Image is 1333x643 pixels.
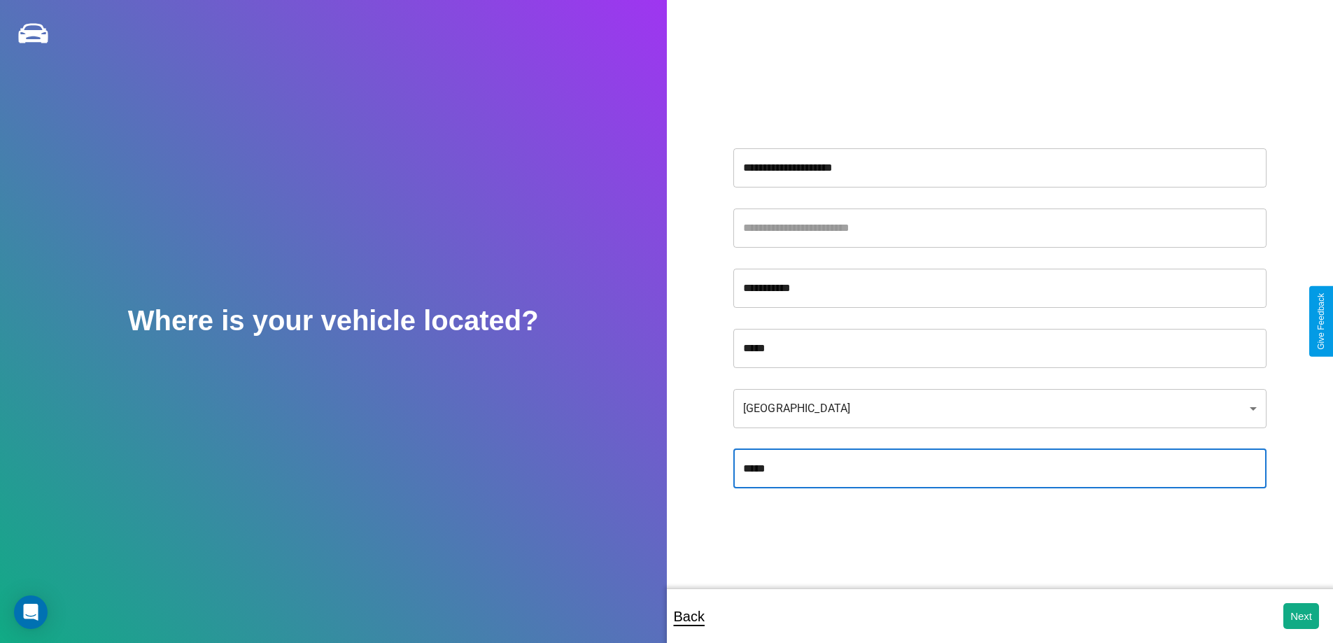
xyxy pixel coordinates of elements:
[128,305,539,337] h2: Where is your vehicle located?
[733,389,1267,428] div: [GEOGRAPHIC_DATA]
[14,595,48,629] div: Open Intercom Messenger
[1283,603,1319,629] button: Next
[674,604,705,629] p: Back
[1316,293,1326,350] div: Give Feedback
